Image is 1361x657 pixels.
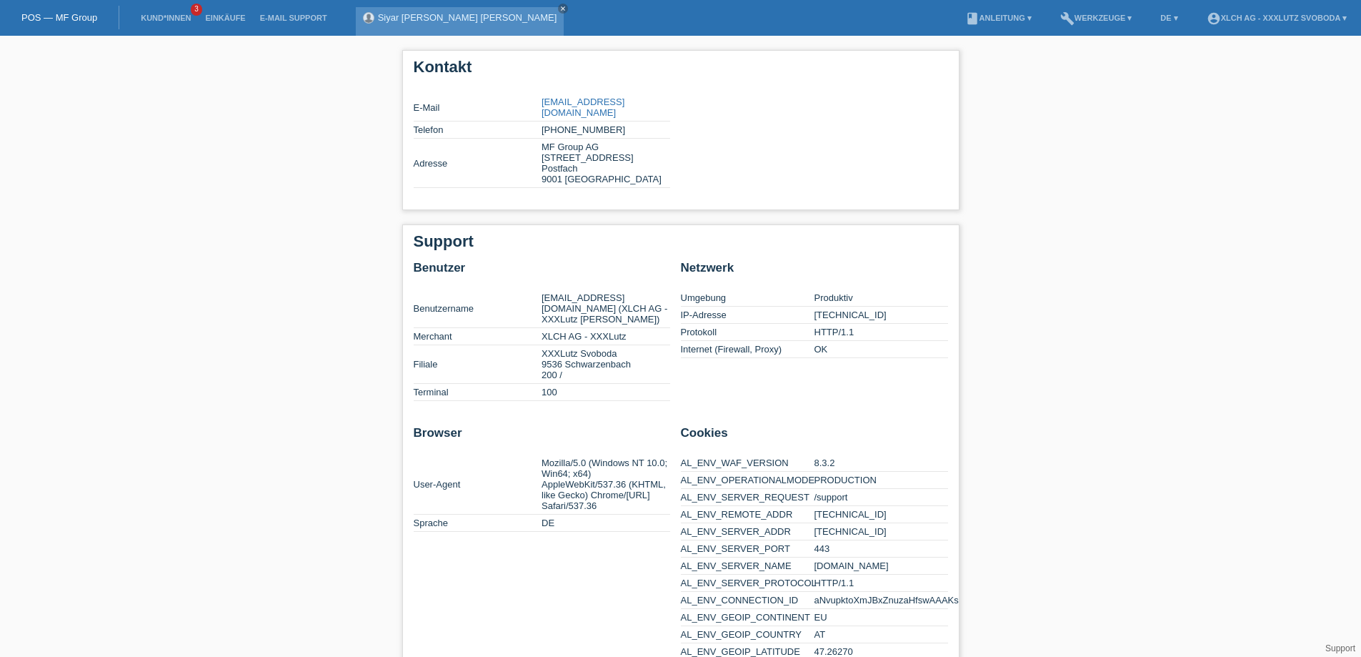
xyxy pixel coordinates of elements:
td: Sprache [414,515,542,532]
td: 8.3.2 [814,455,948,472]
td: Telefon [414,122,542,139]
td: Protokoll [681,324,814,341]
td: AT [814,626,948,643]
td: Benutzername [414,290,542,328]
span: 3 [191,4,202,16]
h2: Browser [414,426,670,448]
a: Kund*innen [134,14,198,22]
td: AL_ENV_GEOIP_CONTINENT [681,609,814,626]
h1: Kontakt [414,58,948,76]
i: account_circle [1207,11,1221,26]
td: Filiale [414,345,542,384]
a: bookAnleitung ▾ [958,14,1039,22]
i: build [1060,11,1075,26]
td: Umgebung [681,290,814,307]
td: [TECHNICAL_ID] [814,307,948,324]
td: [DOMAIN_NAME] [814,558,948,575]
td: 100 [542,384,670,401]
td: AL_ENV_SERVER_PROTOCOL [681,575,814,592]
a: Siyar [PERSON_NAME] [PERSON_NAME] [378,12,557,23]
td: XLCH AG - XXXLutz [542,328,670,345]
a: POS — MF Group [21,12,97,23]
h1: Support [414,232,948,250]
a: [EMAIL_ADDRESS][DOMAIN_NAME] [542,97,624,118]
td: [TECHNICAL_ID] [814,506,948,523]
td: OK [814,341,948,358]
td: User-Agent [414,455,542,515]
td: AL_ENV_SERVER_NAME [681,558,814,575]
td: [EMAIL_ADDRESS][DOMAIN_NAME] (XLCH AG - XXXLutz [PERSON_NAME]) [542,290,670,328]
td: Adresse [414,139,542,188]
td: Terminal [414,384,542,401]
td: HTTP/1.1 [814,324,948,341]
td: DE [542,515,670,532]
td: MF Group AG [STREET_ADDRESS] Postfach 9001 [GEOGRAPHIC_DATA] [542,139,670,188]
td: aNvupktoXmJBxZnuzaHfswAAAKs [814,592,948,609]
td: E-Mail [414,94,542,122]
a: Einkäufe [198,14,252,22]
td: Mozilla/5.0 (Windows NT 10.0; Win64; x64) AppleWebKit/537.36 (KHTML, like Gecko) Chrome/[URL] Saf... [542,455,670,515]
a: Support [1325,643,1355,653]
a: DE ▾ [1153,14,1185,22]
td: PRODUCTION [814,472,948,489]
td: 443 [814,540,948,558]
h2: Netzwerk [681,261,948,282]
td: AL_ENV_SERVER_ADDR [681,523,814,540]
td: AL_ENV_SERVER_PORT [681,540,814,558]
td: EU [814,609,948,626]
td: XXXLutz Svoboda 9536 Schwarzenbach 200 / [542,345,670,384]
td: Produktiv [814,290,948,307]
td: [PHONE_NUMBER] [542,122,670,139]
h2: Cookies [681,426,948,448]
td: AL_ENV_SERVER_REQUEST [681,489,814,506]
td: AL_ENV_OPERATIONALMODE [681,472,814,489]
td: [TECHNICAL_ID] [814,523,948,540]
td: AL_ENV_REMOTE_ADDR [681,506,814,523]
a: E-Mail Support [253,14,334,22]
td: AL_ENV_CONNECTION_ID [681,592,814,609]
td: /support [814,489,948,506]
a: close [558,4,568,14]
i: book [965,11,979,26]
a: buildWerkzeuge ▾ [1053,14,1140,22]
td: Merchant [414,328,542,345]
h2: Benutzer [414,261,670,282]
td: AL_ENV_GEOIP_COUNTRY [681,626,814,643]
td: AL_ENV_WAF_VERSION [681,455,814,472]
i: close [559,5,567,12]
a: account_circleXLCH AG - XXXLutz Svoboda ▾ [1200,14,1354,22]
td: Internet (Firewall, Proxy) [681,341,814,358]
td: IP-Adresse [681,307,814,324]
td: HTTP/1.1 [814,575,948,592]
